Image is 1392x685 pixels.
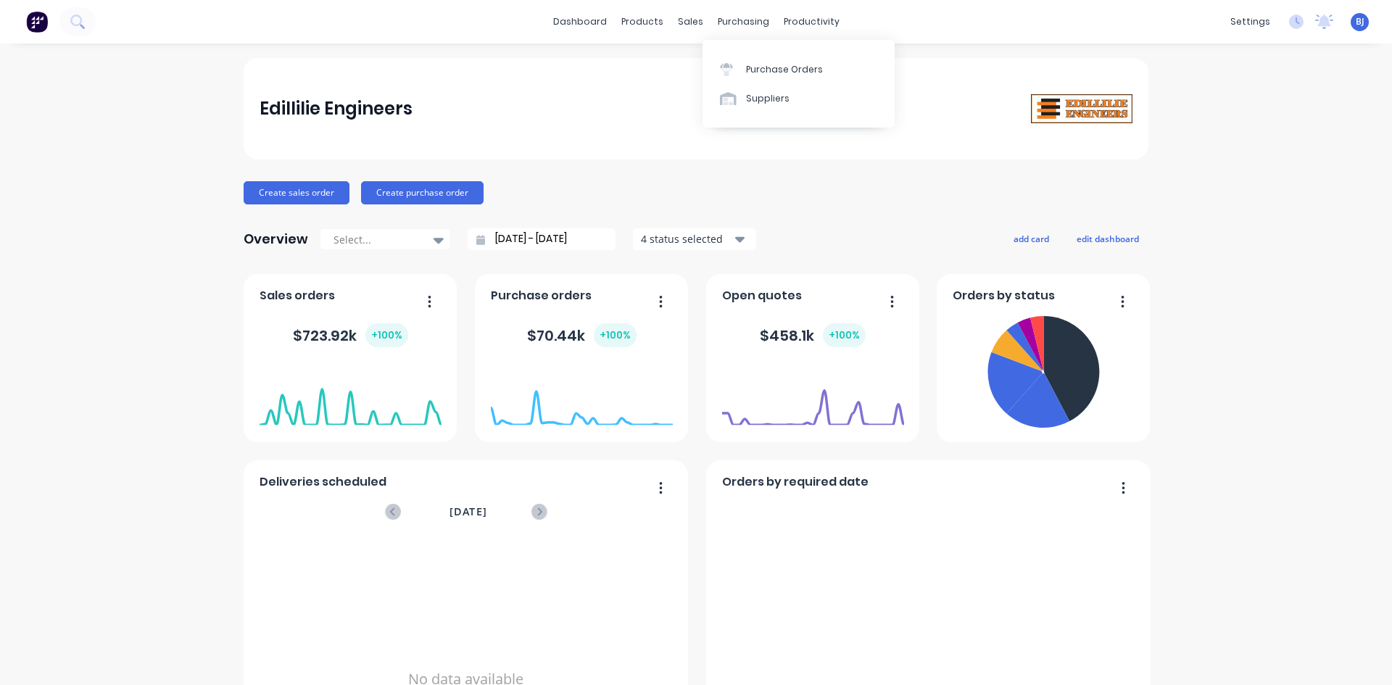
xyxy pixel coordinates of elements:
[746,63,823,76] div: Purchase Orders
[710,11,776,33] div: purchasing
[244,225,308,254] div: Overview
[703,54,895,83] a: Purchase Orders
[546,11,614,33] a: dashboard
[1067,229,1148,248] button: edit dashboard
[633,228,756,250] button: 4 status selected
[26,11,48,33] img: Factory
[953,287,1055,304] span: Orders by status
[260,94,413,123] div: Edillilie Engineers
[703,84,895,113] a: Suppliers
[244,181,349,204] button: Create sales order
[1356,15,1364,28] span: BJ
[1004,229,1058,248] button: add card
[449,504,487,520] span: [DATE]
[746,92,790,105] div: Suppliers
[823,323,866,347] div: + 100 %
[671,11,710,33] div: sales
[594,323,637,347] div: + 100 %
[614,11,671,33] div: products
[1031,94,1132,124] img: Edillilie Engineers
[293,323,408,347] div: $ 723.92k
[760,323,866,347] div: $ 458.1k
[527,323,637,347] div: $ 70.44k
[260,287,335,304] span: Sales orders
[365,323,408,347] div: + 100 %
[491,287,592,304] span: Purchase orders
[776,11,847,33] div: productivity
[361,181,484,204] button: Create purchase order
[641,231,732,246] div: 4 status selected
[722,287,802,304] span: Open quotes
[1223,11,1277,33] div: settings
[260,473,386,491] span: Deliveries scheduled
